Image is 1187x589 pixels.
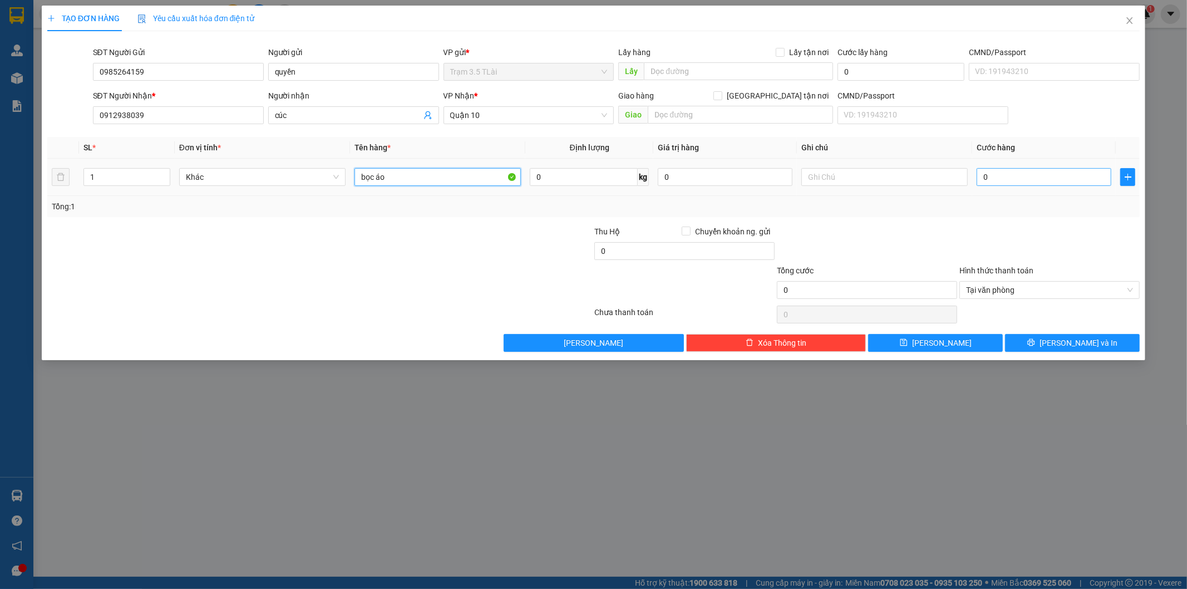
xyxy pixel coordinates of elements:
div: Người gửi [268,46,439,58]
input: Dọc đường [648,106,833,124]
span: Xóa Thông tin [758,337,806,349]
span: Đơn vị tính [179,143,221,152]
span: kg [638,168,649,186]
span: user-add [423,111,432,120]
span: [PERSON_NAME] [564,337,623,349]
span: Giá trị hàng [658,143,699,152]
span: Yêu cầu xuất hóa đơn điện tử [137,14,255,23]
span: Thu Hộ [594,227,620,236]
input: Cước lấy hàng [838,63,964,81]
button: [PERSON_NAME] [504,334,684,352]
div: [PERSON_NAME] [87,23,176,36]
div: VP gửi [444,46,614,58]
div: SĐT Người Gửi [93,46,264,58]
span: Lấy hàng [618,48,651,57]
span: Nhận: [87,11,114,22]
span: Tên hàng [354,143,391,152]
span: [PERSON_NAME] và In [1040,337,1117,349]
div: CMND/Passport [969,46,1140,58]
div: Trạm 3.5 TLài [9,9,79,36]
div: Người nhận [268,90,439,102]
span: Định lượng [570,143,609,152]
span: SL [83,143,92,152]
label: Cước lấy hàng [838,48,888,57]
div: kiếm [9,36,79,50]
span: Trạm 3.5 TLài [450,63,608,80]
span: Quận 10 [450,107,608,124]
span: save [900,338,908,347]
button: save[PERSON_NAME] [868,334,1003,352]
span: Lấy tận nơi [785,46,833,58]
span: Cước hàng [977,143,1015,152]
span: Gửi: [9,11,27,22]
button: plus [1120,168,1135,186]
img: icon [137,14,146,23]
span: Tổng cước [777,266,814,275]
span: Giao [618,106,648,124]
th: Ghi chú [797,137,972,159]
input: VD: Bàn, Ghế [354,168,521,186]
span: Chuyển khoản ng. gửi [691,225,775,238]
div: SĐT Người Nhận [93,90,264,102]
div: CMND/Passport [838,90,1008,102]
input: Ghi Chú [801,168,968,186]
label: Hình thức thanh toán [959,266,1033,275]
button: printer[PERSON_NAME] và In [1005,334,1140,352]
div: Tổng: 1 [52,200,458,213]
span: TẠO ĐƠN HÀNG [47,14,120,23]
input: Dọc đường [644,62,833,80]
span: Lấy [618,62,644,80]
span: close [1125,16,1134,25]
div: 40.000 [8,72,81,85]
div: Quận 10 [87,9,176,23]
div: Chưa thanh toán [594,306,776,326]
span: [GEOGRAPHIC_DATA] tận nơi [722,90,833,102]
span: [PERSON_NAME] [912,337,972,349]
span: plus [1121,173,1135,181]
span: Khác [186,169,339,185]
input: 0 [658,168,792,186]
span: Giao hàng [618,91,654,100]
span: Tại văn phòng [966,282,1133,298]
button: Close [1114,6,1145,37]
button: delete [52,168,70,186]
span: VP Nhận [444,91,475,100]
span: plus [47,14,55,22]
span: CR : [8,73,26,85]
button: deleteXóa Thông tin [686,334,866,352]
span: printer [1027,338,1035,347]
span: delete [746,338,753,347]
